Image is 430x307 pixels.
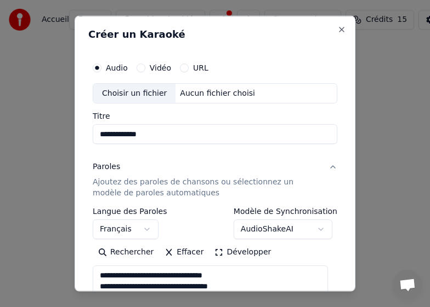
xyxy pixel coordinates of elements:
[93,83,176,103] div: Choisir un fichier
[88,29,342,39] h2: Créer un Karaoké
[93,207,167,215] label: Langue des Paroles
[209,244,276,261] button: Développer
[176,88,259,99] div: Aucun fichier choisi
[93,153,337,207] button: ParolesAjoutez des paroles de chansons ou sélectionnez un modèle de paroles automatiques
[234,207,337,215] label: Modèle de Synchronisation
[93,161,120,172] div: Paroles
[193,63,208,71] label: URL
[93,112,337,120] label: Titre
[106,63,128,71] label: Audio
[93,244,159,261] button: Rechercher
[150,63,171,71] label: Vidéo
[93,177,320,199] p: Ajoutez des paroles de chansons ou sélectionnez un modèle de paroles automatiques
[159,244,209,261] button: Effacer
